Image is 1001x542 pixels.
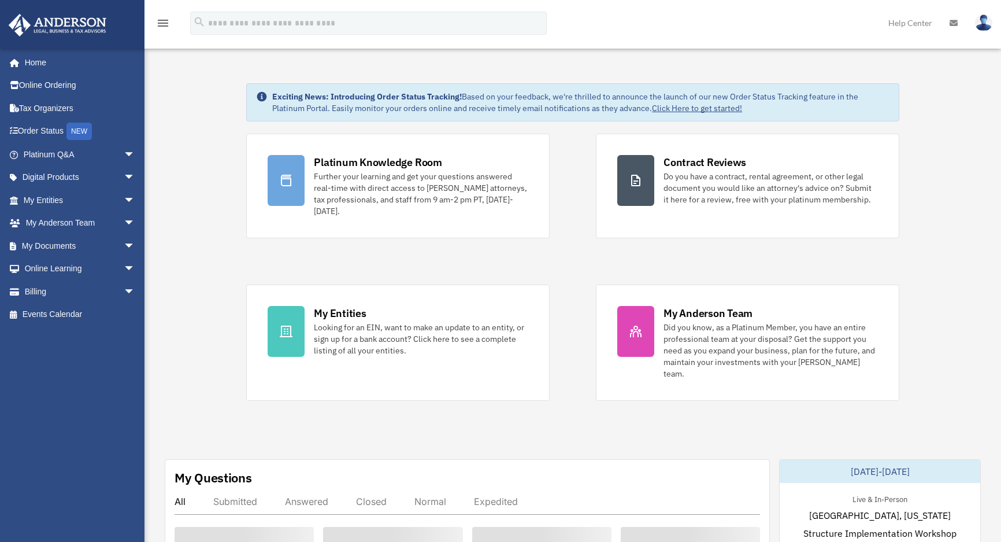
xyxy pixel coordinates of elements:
[780,460,980,483] div: [DATE]-[DATE]
[175,469,252,486] div: My Questions
[285,496,328,507] div: Answered
[5,14,110,36] img: Anderson Advisors Platinum Portal
[8,212,153,235] a: My Anderson Teamarrow_drop_down
[124,280,147,304] span: arrow_drop_down
[8,189,153,212] a: My Entitiesarrow_drop_down
[843,492,917,504] div: Live & In-Person
[596,134,899,238] a: Contract Reviews Do you have a contract, rental agreement, or other legal document you would like...
[124,234,147,258] span: arrow_drop_down
[175,496,186,507] div: All
[272,91,462,102] strong: Exciting News: Introducing Order Status Tracking!
[356,496,387,507] div: Closed
[8,166,153,189] a: Digital Productsarrow_drop_down
[213,496,257,507] div: Submitted
[8,97,153,120] a: Tax Organizers
[975,14,992,31] img: User Pic
[246,285,550,401] a: My Entities Looking for an EIN, want to make an update to an entity, or sign up for a bank accoun...
[663,171,878,205] div: Do you have a contract, rental agreement, or other legal document you would like an attorney's ad...
[8,257,153,281] a: Online Learningarrow_drop_down
[193,16,206,28] i: search
[314,171,528,217] div: Further your learning and get your questions answered real-time with direct access to [PERSON_NAM...
[663,322,878,379] div: Did you know, as a Platinum Member, you have an entire professional team at your disposal? Get th...
[124,166,147,190] span: arrow_drop_down
[474,496,518,507] div: Expedited
[663,155,746,169] div: Contract Reviews
[652,103,742,113] a: Click Here to get started!
[314,306,366,320] div: My Entities
[8,143,153,166] a: Platinum Q&Aarrow_drop_down
[246,134,550,238] a: Platinum Knowledge Room Further your learning and get your questions answered real-time with dire...
[124,257,147,281] span: arrow_drop_down
[272,91,889,114] div: Based on your feedback, we're thrilled to announce the launch of our new Order Status Tracking fe...
[8,120,153,143] a: Order StatusNEW
[8,234,153,257] a: My Documentsarrow_drop_down
[596,285,899,401] a: My Anderson Team Did you know, as a Platinum Member, you have an entire professional team at your...
[124,212,147,235] span: arrow_drop_down
[8,74,153,97] a: Online Ordering
[803,526,956,540] span: Structure Implementation Workshop
[809,508,951,522] span: [GEOGRAPHIC_DATA], [US_STATE]
[8,303,153,326] a: Events Calendar
[414,496,446,507] div: Normal
[663,306,752,320] div: My Anderson Team
[124,143,147,167] span: arrow_drop_down
[314,155,442,169] div: Platinum Knowledge Room
[124,189,147,212] span: arrow_drop_down
[156,16,170,30] i: menu
[66,123,92,140] div: NEW
[314,322,528,356] div: Looking for an EIN, want to make an update to an entity, or sign up for a bank account? Click her...
[8,280,153,303] a: Billingarrow_drop_down
[156,20,170,30] a: menu
[8,51,147,74] a: Home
